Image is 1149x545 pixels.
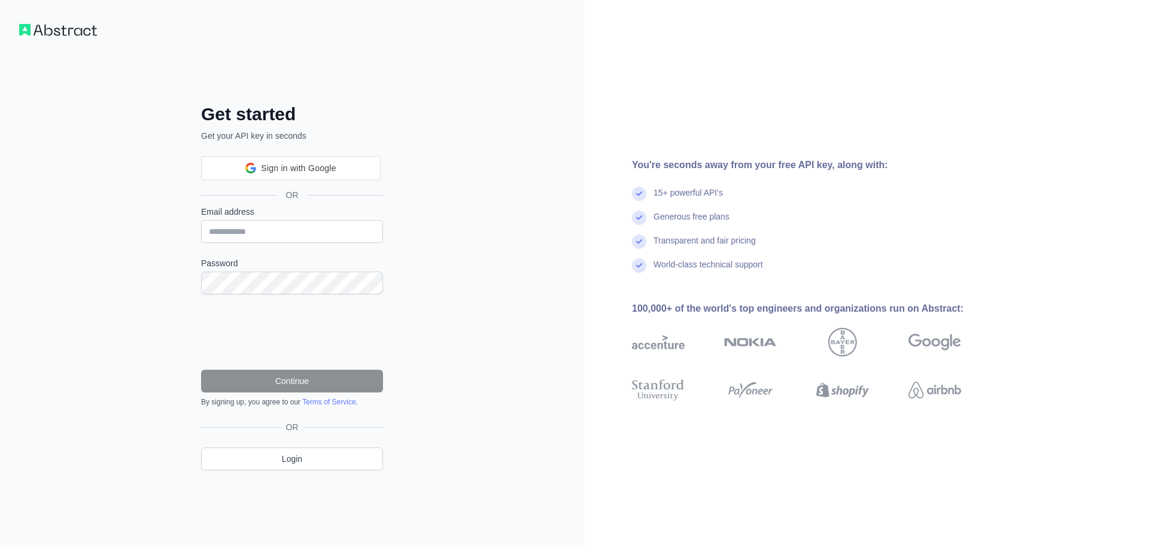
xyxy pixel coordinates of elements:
img: bayer [828,328,857,357]
img: check mark [632,211,646,225]
img: check mark [632,258,646,273]
a: Login [201,447,383,470]
img: check mark [632,187,646,201]
img: nokia [724,328,777,357]
span: Sign in with Google [261,162,336,175]
div: 15+ powerful API's [653,187,723,211]
label: Password [201,257,383,269]
div: Sign in with Google [201,156,381,180]
h2: Get started [201,103,383,125]
img: Workflow [19,24,97,36]
img: accenture [632,328,685,357]
div: World-class technical support [653,258,763,282]
span: OR [276,189,308,201]
button: Continue [201,370,383,392]
img: airbnb [908,377,961,403]
img: check mark [632,235,646,249]
div: By signing up, you agree to our . [201,397,383,407]
p: Get your API key in seconds [201,130,383,142]
iframe: reCAPTCHA [201,309,383,355]
img: shopify [816,377,869,403]
div: You're seconds away from your free API key, along with: [632,158,999,172]
span: OR [281,421,303,433]
div: 100,000+ of the world's top engineers and organizations run on Abstract: [632,302,999,316]
img: payoneer [724,377,777,403]
img: stanford university [632,377,685,403]
div: Generous free plans [653,211,729,235]
img: google [908,328,961,357]
a: Terms of Service [302,398,355,406]
label: Email address [201,206,383,218]
div: Transparent and fair pricing [653,235,756,258]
